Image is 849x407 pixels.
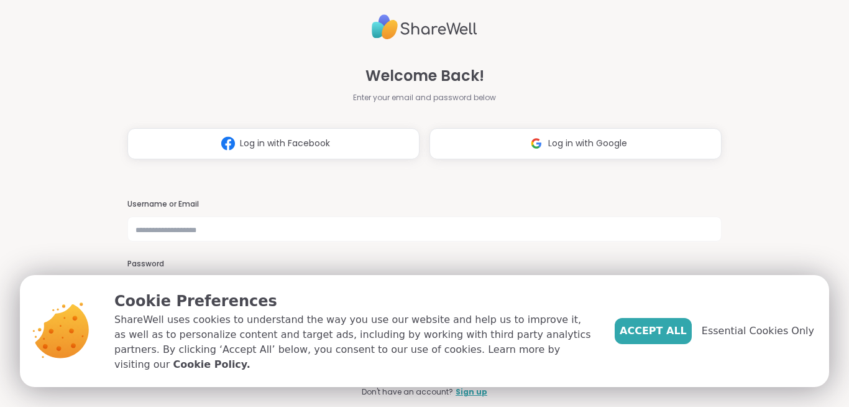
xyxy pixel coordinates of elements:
span: Welcome Back! [365,65,484,87]
span: Log in with Google [548,137,627,150]
span: Log in with Facebook [240,137,330,150]
span: Enter your email and password below [353,92,496,103]
img: ShareWell Logo [372,9,477,45]
p: ShareWell uses cookies to understand the way you use our website and help us to improve it, as we... [114,312,595,372]
h3: Password [127,259,722,269]
h3: Username or Email [127,199,722,210]
p: Cookie Preferences [114,290,595,312]
img: ShareWell Logomark [525,132,548,155]
a: Cookie Policy. [173,357,250,372]
span: Don't have an account? [362,386,453,398]
button: Log in with Google [429,128,722,159]
a: Sign up [456,386,487,398]
button: Log in with Facebook [127,128,420,159]
button: Accept All [615,318,692,344]
img: ShareWell Logomark [216,132,240,155]
span: Accept All [620,324,687,339]
span: Essential Cookies Only [702,324,814,339]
